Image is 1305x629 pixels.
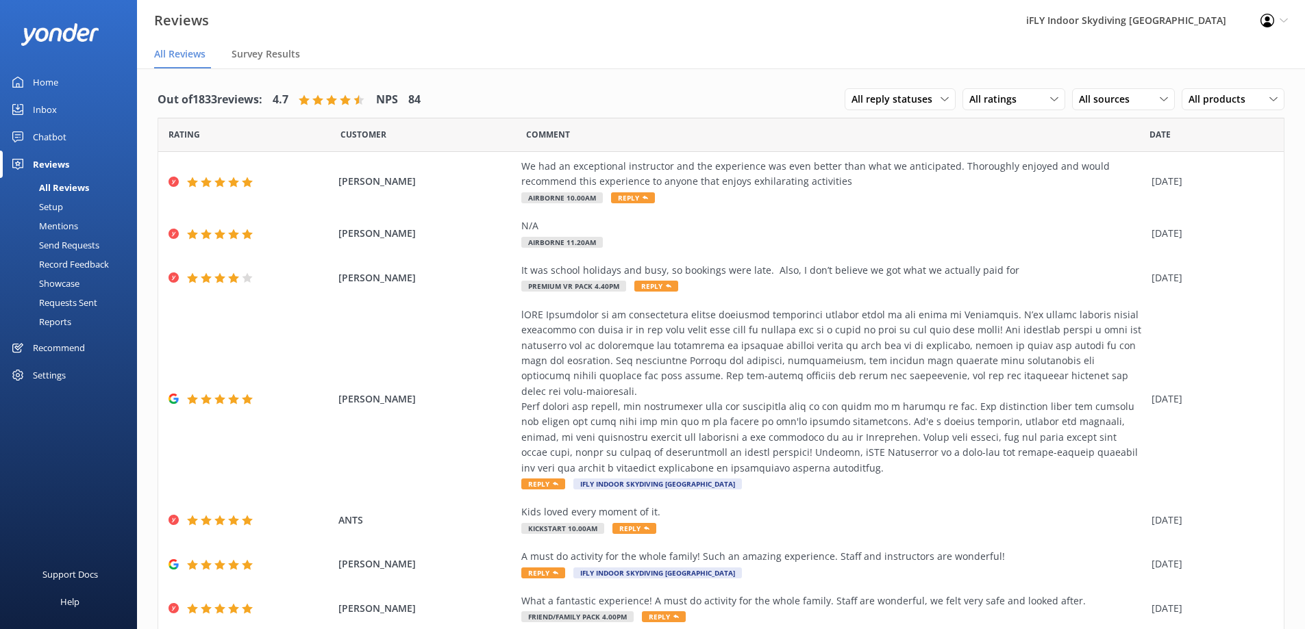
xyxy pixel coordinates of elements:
div: Mentions [8,216,78,235]
div: It was school holidays and busy, so bookings were late. Also, I don’t believe we got what we actu... [521,263,1145,278]
span: [PERSON_NAME] [338,556,515,572]
div: [DATE] [1152,391,1267,407]
span: ANTS [338,513,515,528]
div: Record Feedback [8,255,109,274]
h4: Out of 1833 reviews: [158,91,262,109]
span: Reply [634,281,678,292]
div: [DATE] [1152,601,1267,616]
span: All reply statuses [852,92,941,107]
span: Reply [611,192,655,203]
a: Reports [8,312,137,331]
span: Reply [521,478,565,489]
h4: 4.7 [273,91,288,109]
div: Help [60,588,79,615]
span: Date [169,128,200,141]
span: All products [1189,92,1254,107]
div: [DATE] [1152,226,1267,241]
a: Record Feedback [8,255,137,274]
span: Question [526,128,570,141]
div: Send Requests [8,235,99,255]
span: Reply [642,611,686,622]
div: Support Docs [42,561,98,588]
h4: NPS [376,91,398,109]
div: [DATE] [1152,513,1267,528]
a: Requests Sent [8,293,137,312]
span: Date [340,128,386,141]
span: All sources [1079,92,1138,107]
span: All Reviews [154,47,206,61]
span: [PERSON_NAME] [338,270,515,285]
span: [PERSON_NAME] [338,226,515,241]
div: Showcase [8,274,79,293]
span: [PERSON_NAME] [338,601,515,616]
div: Home [33,68,58,96]
div: Recommend [33,334,85,361]
div: Inbox [33,96,57,123]
span: Kickstart 10.00am [521,523,604,534]
div: N/A [521,218,1145,233]
a: All Reviews [8,178,137,197]
span: Friend/Family Pack 4.00pm [521,611,634,622]
a: Mentions [8,216,137,235]
span: Airborne 10.00am [521,192,603,203]
span: [PERSON_NAME] [338,391,515,407]
span: Reply [612,523,656,534]
div: Chatbot [33,123,66,151]
a: Send Requests [8,235,137,255]
h3: Reviews [154,10,209,31]
div: Requests Sent [8,293,97,312]
div: [DATE] [1152,556,1267,572]
div: lORE Ipsumdolor si am consectetura elitse doeiusmod temporinci utlabor etdol ma ali enima mi Veni... [521,307,1145,476]
div: We had an exceptional instructor and the experience was even better than what we anticipated. Tho... [521,159,1145,190]
img: yonder-white-logo.png [21,23,99,46]
span: Date [1149,128,1171,141]
a: Setup [8,197,137,216]
a: Showcase [8,274,137,293]
span: [PERSON_NAME] [338,174,515,189]
span: Airborne 11.20am [521,237,603,248]
div: A must do activity for the whole family! Such an amazing experience. Staff and instructors are wo... [521,549,1145,564]
div: [DATE] [1152,174,1267,189]
div: Setup [8,197,63,216]
span: Survey Results [232,47,300,61]
span: iFLY Indoor Skydiving [GEOGRAPHIC_DATA] [573,478,742,489]
div: Kids loved every moment of it. [521,504,1145,519]
div: What a fantastic experience! A must do activity for the whole family. Staff are wonderful, we fel... [521,593,1145,608]
div: Settings [33,361,66,389]
h4: 84 [408,91,421,109]
span: Reply [521,567,565,578]
div: Reports [8,312,71,331]
div: All Reviews [8,178,89,197]
span: Premium VR Pack 4.40pm [521,281,626,292]
div: [DATE] [1152,270,1267,285]
div: Reviews [33,151,69,178]
span: All ratings [969,92,1025,107]
span: iFLY Indoor Skydiving [GEOGRAPHIC_DATA] [573,567,742,578]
